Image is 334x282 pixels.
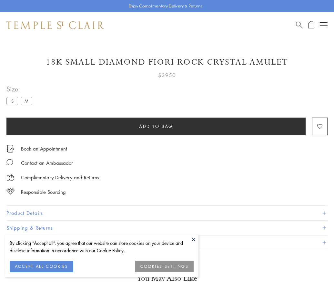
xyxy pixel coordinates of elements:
span: $3950 [158,71,176,79]
label: S [6,97,18,105]
h1: 18K Small Diamond Fiori Rock Crystal Amulet [6,57,328,68]
div: By clicking “Accept all”, you agree that our website can store cookies on your device and disclos... [10,239,194,254]
p: Enjoy Complimentary Delivery & Returns [129,3,202,9]
span: Add to bag [139,123,173,130]
p: Complimentary Delivery and Returns [21,173,99,182]
a: Open Shopping Bag [308,21,314,29]
button: Open navigation [320,21,328,29]
img: icon_sourcing.svg [6,188,15,194]
img: Temple St. Clair [6,21,104,29]
button: Add to bag [6,118,306,135]
div: Responsible Sourcing [21,188,66,196]
img: icon_delivery.svg [6,173,15,182]
button: Product Details [6,206,328,220]
a: Book an Appointment [21,145,67,152]
img: MessageIcon-01_2.svg [6,159,13,165]
div: Contact an Ambassador [21,159,73,167]
button: Shipping & Returns [6,221,328,235]
button: ACCEPT ALL COOKIES [10,261,73,272]
label: M [21,97,32,105]
a: Search [296,21,303,29]
span: Size: [6,84,35,94]
img: icon_appointment.svg [6,145,14,152]
button: COOKIES SETTINGS [135,261,194,272]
